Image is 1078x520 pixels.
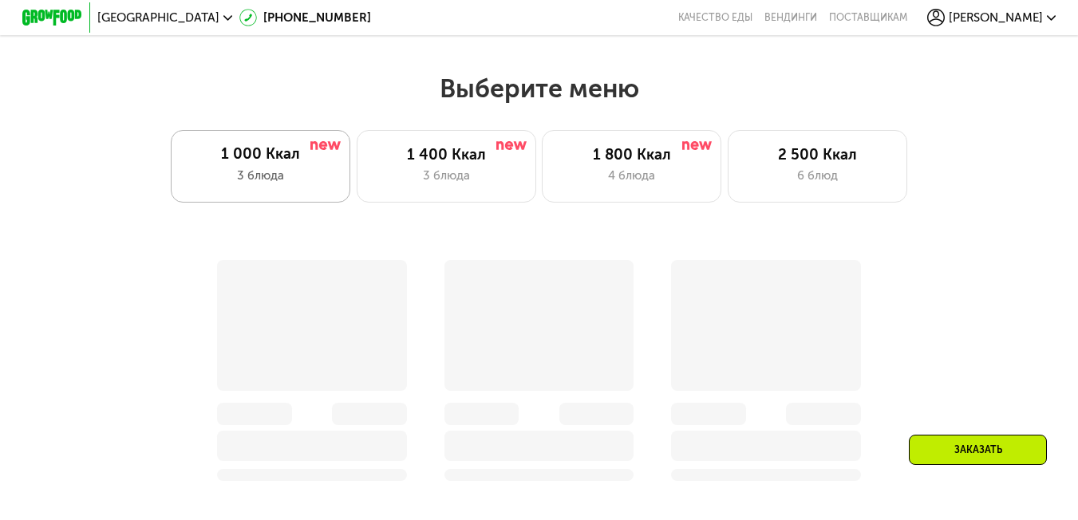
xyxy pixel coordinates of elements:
a: Вендинги [764,12,817,24]
a: [PHONE_NUMBER] [239,9,371,27]
div: 2 500 Ккал [744,146,892,164]
span: [GEOGRAPHIC_DATA] [97,12,219,24]
div: 1 800 Ккал [558,146,706,164]
div: 3 блюда [372,167,520,185]
a: Качество еды [678,12,752,24]
div: 1 000 Ккал [186,145,336,163]
span: [PERSON_NAME] [949,12,1043,24]
div: поставщикам [829,12,907,24]
div: 3 блюда [186,167,336,185]
div: Заказать [909,435,1047,465]
h2: Выберите меню [48,73,1030,104]
div: 1 400 Ккал [372,146,520,164]
div: 6 блюд [744,167,892,185]
div: 4 блюда [558,167,706,185]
